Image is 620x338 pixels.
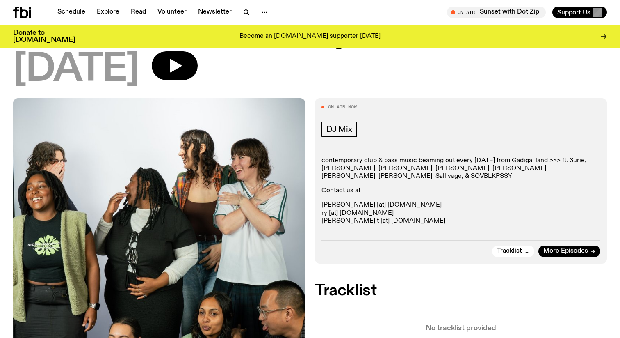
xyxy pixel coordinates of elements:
[321,122,357,137] a: DJ Mix
[193,7,237,18] a: Newsletter
[538,246,600,257] a: More Episodes
[315,325,607,332] p: No tracklist provided
[321,157,600,181] p: contemporary club & bass music beaming out every [DATE] from Gadigal land >>> ft. 3urie, [PERSON_...
[13,51,139,88] span: [DATE]
[447,7,546,18] button: On AirSunset with Dot Zip
[328,105,357,109] span: On Air Now
[153,7,191,18] a: Volunteer
[543,248,588,254] span: More Episodes
[326,125,352,134] span: DJ Mix
[239,33,381,40] p: Become an [DOMAIN_NAME] supporter [DATE]
[321,201,600,225] p: [PERSON_NAME] [at] [DOMAIN_NAME] ry [at] [DOMAIN_NAME] [PERSON_NAME].t [at] [DOMAIN_NAME]
[52,7,90,18] a: Schedule
[92,7,124,18] a: Explore
[497,248,522,254] span: Tracklist
[557,9,590,16] span: Support Us
[552,7,607,18] button: Support Us
[492,246,534,257] button: Tracklist
[126,7,151,18] a: Read
[321,187,600,195] p: Contact us at
[13,30,75,44] h3: Donate to [DOMAIN_NAME]
[315,283,607,298] h2: Tracklist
